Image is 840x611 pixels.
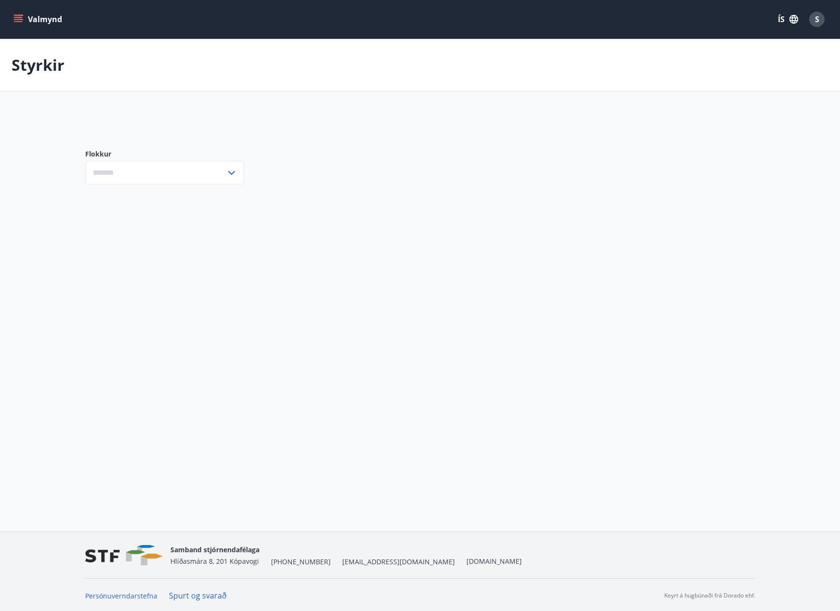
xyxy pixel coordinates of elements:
[12,54,65,76] p: Styrkir
[815,14,819,25] span: S
[271,557,331,567] span: [PHONE_NUMBER]
[85,591,157,600] a: Persónuverndarstefna
[170,557,259,566] span: Hlíðasmára 8, 201 Kópavogi
[342,557,455,567] span: [EMAIL_ADDRESS][DOMAIN_NAME]
[466,557,522,566] a: [DOMAIN_NAME]
[85,149,244,159] label: Flokkur
[773,11,803,28] button: ÍS
[12,11,66,28] button: menu
[805,8,828,31] button: S
[664,591,755,600] p: Keyrt á hugbúnaði frá Dorado ehf.
[170,545,259,554] span: Samband stjórnendafélaga
[85,545,163,566] img: vjCaq2fThgY3EUYqSgpjEiBg6WP39ov69hlhuPVN.png
[169,590,227,601] a: Spurt og svarað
